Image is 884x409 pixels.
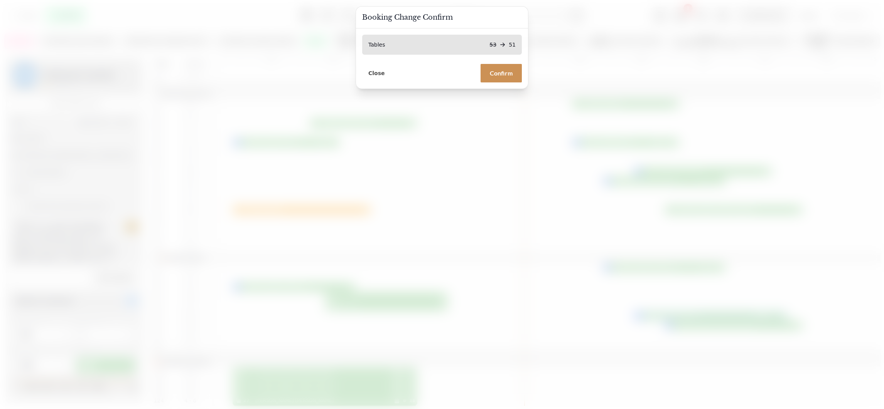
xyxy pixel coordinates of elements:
[481,64,522,82] button: Confirm
[490,70,513,76] span: Confirm
[509,41,516,49] p: 51
[489,41,496,49] p: 53
[362,13,522,22] h3: Booking Change Confirm
[368,41,385,49] p: Tables
[368,70,385,76] span: Close
[362,68,391,78] button: Close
